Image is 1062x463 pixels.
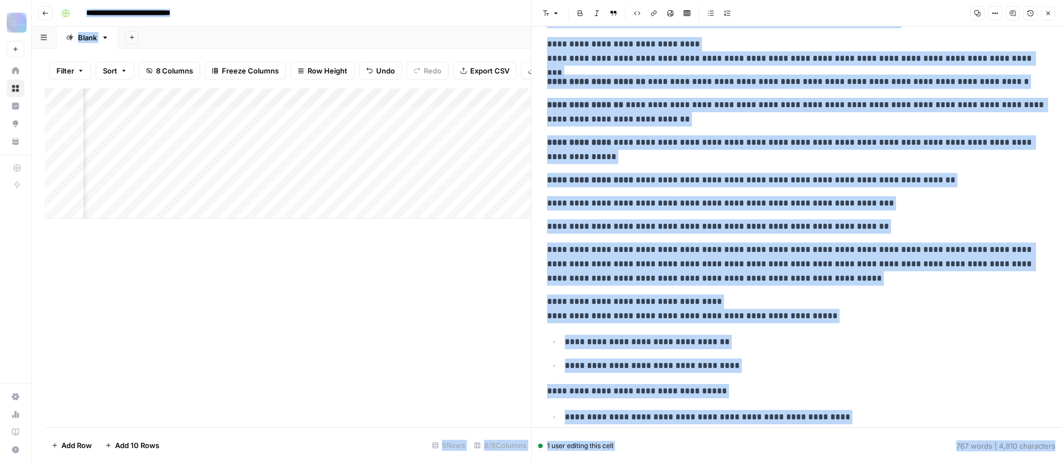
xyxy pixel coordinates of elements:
span: Row Height [308,65,347,76]
span: Add Row [61,440,92,451]
div: 767 words | 4,810 characters [956,440,1055,451]
button: 8 Columns [139,62,200,80]
div: Blank [78,32,97,43]
span: Undo [376,65,395,76]
button: Redo [407,62,449,80]
div: 8/8 Columns [470,436,531,454]
a: Your Data [7,133,24,150]
span: Filter [56,65,74,76]
span: Redo [424,65,441,76]
button: Export CSV [453,62,517,80]
div: 1 user editing this cell [538,441,613,451]
span: Sort [103,65,117,76]
button: Add 10 Rows [98,436,166,454]
a: Blank [56,27,118,49]
span: Export CSV [470,65,509,76]
button: Row Height [290,62,355,80]
a: Browse [7,80,24,97]
a: Opportunities [7,115,24,133]
a: Settings [7,388,24,406]
button: Add Row [45,436,98,454]
button: Sort [96,62,134,80]
img: Alliance Logo [7,13,27,33]
div: 5 Rows [428,436,470,454]
button: Undo [359,62,402,80]
span: Freeze Columns [222,65,279,76]
button: Filter [49,62,91,80]
button: Help + Support [7,441,24,459]
a: Learning Hub [7,423,24,441]
button: Workspace: Alliance [7,9,24,36]
span: Add 10 Rows [115,440,159,451]
a: Insights [7,97,24,115]
span: 8 Columns [156,65,193,76]
a: Home [7,62,24,80]
a: Usage [7,406,24,423]
button: Freeze Columns [205,62,286,80]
